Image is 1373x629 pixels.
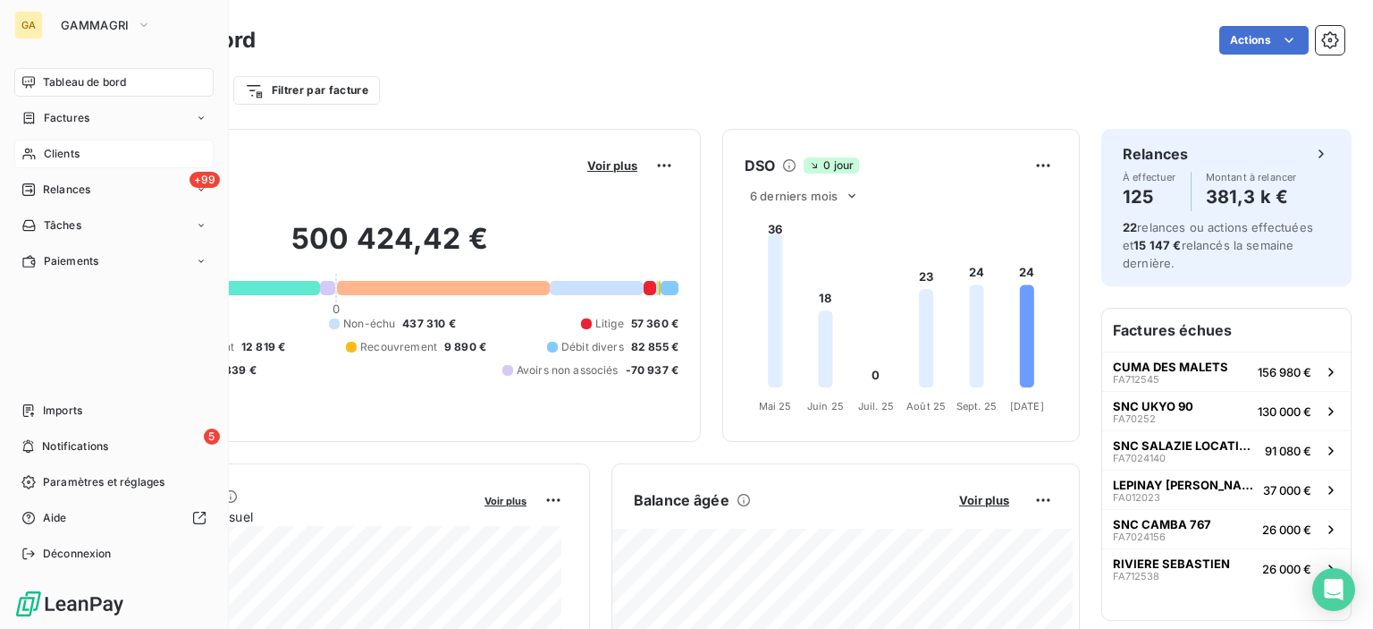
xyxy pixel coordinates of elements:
[517,362,619,378] span: Avoirs non associés
[1263,483,1311,497] span: 37 000 €
[1010,400,1044,412] tspan: [DATE]
[582,157,643,174] button: Voir plus
[807,400,844,412] tspan: Juin 25
[1102,352,1351,391] button: CUMA DES MALETSFA712545156 980 €
[1113,360,1228,374] span: CUMA DES MALETS
[14,11,43,39] div: GA
[43,546,112,562] span: Déconnexion
[101,507,472,526] span: Chiffre d'affaires mensuel
[360,339,437,355] span: Recouvrement
[43,403,82,419] span: Imports
[959,493,1009,507] span: Voir plus
[626,362,678,378] span: -70 937 €
[343,316,395,332] span: Non-échu
[1258,404,1311,419] span: 130 000 €
[587,158,637,173] span: Voir plus
[233,76,380,105] button: Filtrer par facture
[1262,523,1311,537] span: 26 000 €
[956,400,997,412] tspan: Sept. 25
[631,316,678,332] span: 57 360 €
[190,172,220,188] span: +99
[1206,183,1297,211] h4: 381,3 k €
[1102,309,1351,352] h6: Factures échues
[750,189,838,203] span: 6 derniers mois
[1102,548,1351,588] button: RIVIERE SEBASTIENFA71253826 000 €
[1133,238,1181,252] span: 15 147 €
[479,492,532,508] button: Voir plus
[1123,183,1176,211] h4: 125
[745,155,775,176] h6: DSO
[906,400,946,412] tspan: Août 25
[1113,438,1258,453] span: SNC SALAZIE LOCATION 3437
[43,182,90,198] span: Relances
[858,400,894,412] tspan: Juil. 25
[1206,172,1297,183] span: Montant à relancer
[241,339,285,355] span: 12 819 €
[43,510,67,526] span: Aide
[1219,26,1309,55] button: Actions
[1113,571,1159,582] span: FA712538
[1123,220,1313,270] span: relances ou actions effectuées et relancés la semaine dernière.
[1102,470,1351,509] button: LEPINAY [PERSON_NAME]FA01202337 000 €
[1123,143,1188,165] h6: Relances
[204,429,220,445] span: 5
[44,253,98,269] span: Paiements
[1113,399,1193,413] span: SNC UKYO 90
[1102,430,1351,470] button: SNC SALAZIE LOCATION 3437FA702414091 080 €
[1123,220,1137,234] span: 22
[634,489,729,511] h6: Balance âgée
[595,316,624,332] span: Litige
[1102,509,1351,548] button: SNC CAMBA 767FA702415626 000 €
[101,221,678,275] h2: 500 424,42 €
[1312,568,1355,611] div: Open Intercom Messenger
[1258,365,1311,379] span: 156 980 €
[631,339,678,355] span: 82 855 €
[1123,172,1176,183] span: À effectuer
[1265,444,1311,458] span: 91 080 €
[14,590,125,618] img: Logo LeanPay
[61,18,130,32] span: GAMMAGRI
[561,339,624,355] span: Débit divers
[44,217,81,234] span: Tâches
[804,157,859,174] span: 0 jour
[1113,492,1160,503] span: FA012023
[43,474,164,490] span: Paramètres et réglages
[14,504,214,532] a: Aide
[1113,531,1166,542] span: FA7024156
[44,146,80,162] span: Clients
[42,438,108,455] span: Notifications
[44,110,89,126] span: Factures
[1113,517,1211,531] span: SNC CAMBA 767
[1113,413,1156,424] span: FA70252
[1113,557,1230,571] span: RIVIERE SEBASTIEN
[1102,391,1351,430] button: SNC UKYO 90FA70252130 000 €
[402,316,455,332] span: 437 310 €
[484,495,526,507] span: Voir plus
[444,339,486,355] span: 9 890 €
[954,492,1015,508] button: Voir plus
[333,302,340,316] span: 0
[1262,562,1311,576] span: 26 000 €
[1113,453,1166,463] span: FA7024140
[759,400,792,412] tspan: Mai 25
[1113,478,1256,492] span: LEPINAY [PERSON_NAME]
[1113,374,1159,385] span: FA712545
[43,74,126,90] span: Tableau de bord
